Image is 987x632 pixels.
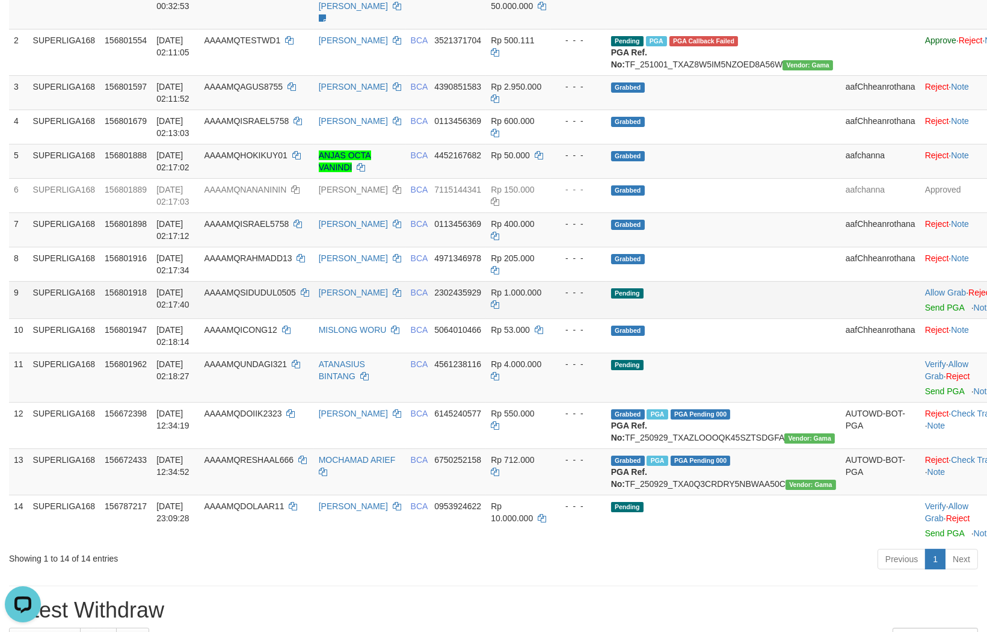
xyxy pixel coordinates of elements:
[411,359,428,369] span: BCA
[556,407,601,420] div: - - -
[9,318,28,353] td: 10
[925,325,949,335] a: Reject
[156,150,189,172] span: [DATE] 02:17:02
[204,501,284,511] span: AAAAMQDOLAAR11
[646,36,667,46] span: Marked by aafseijuro
[606,448,841,495] td: TF_250929_TXA0Q3CRDRY5NBWAA50C
[491,409,534,418] span: Rp 550.000
[204,36,280,45] span: AAAAMQTESTWD1
[491,501,533,523] span: Rp 10.000.000
[434,185,481,194] span: Copy 7115144341 to clipboard
[434,219,481,229] span: Copy 0113456369 to clipboard
[951,150,969,160] a: Note
[491,359,541,369] span: Rp 4.000.000
[411,325,428,335] span: BCA
[925,150,949,160] a: Reject
[925,386,964,396] a: Send PGA
[319,359,365,381] a: ATANASIUS BINTANG
[105,116,147,126] span: 156801679
[951,82,969,91] a: Note
[784,433,835,444] span: Vendor URL: https://trx31.1velocity.biz
[411,288,428,297] span: BCA
[204,288,296,297] span: AAAAMQSIDUDUL0505
[411,409,428,418] span: BCA
[611,220,645,230] span: Grabbed
[9,178,28,212] td: 6
[841,402,920,448] td: AUTOWD-BOT-PGA
[556,115,601,127] div: - - -
[105,150,147,160] span: 156801888
[671,456,731,466] span: PGA Pending
[9,353,28,402] td: 11
[611,48,647,69] b: PGA Ref. No:
[105,185,147,194] span: 156801889
[204,82,283,91] span: AAAAMQAGUS8755
[411,116,428,126] span: BCA
[783,60,833,70] span: Vendor URL: https://trx31.1velocity.biz
[5,5,41,41] button: Open LiveChat chat widget
[669,36,738,46] span: PGA Error
[28,495,100,544] td: SUPERLIGA168
[611,409,645,420] span: Grabbed
[556,149,601,161] div: - - -
[611,456,645,466] span: Grabbed
[9,144,28,178] td: 5
[946,513,970,523] a: Reject
[434,501,481,511] span: Copy 0953924622 to clipboard
[434,36,481,45] span: Copy 3521371704 to clipboard
[28,29,100,75] td: SUPERLIGA168
[491,82,541,91] span: Rp 2.950.000
[319,501,388,511] a: [PERSON_NAME]
[925,455,949,465] a: Reject
[411,36,428,45] span: BCA
[925,409,949,418] a: Reject
[434,325,481,335] span: Copy 5064010466 to clipboard
[105,36,147,45] span: 156801554
[156,501,189,523] span: [DATE] 23:09:28
[9,402,28,448] td: 12
[925,359,946,369] a: Verify
[319,253,388,263] a: [PERSON_NAME]
[841,318,920,353] td: aafChheanrothana
[951,253,969,263] a: Note
[647,456,668,466] span: Marked by aafsoycanthlai
[491,36,534,45] span: Rp 500.111
[204,325,277,335] span: AAAAMQICONG12
[841,75,920,110] td: aafChheanrothana
[556,500,601,512] div: - - -
[411,501,428,511] span: BCA
[925,359,968,381] a: Allow Grab
[28,247,100,281] td: SUPERLIGA168
[951,116,969,126] a: Note
[925,288,968,297] span: ·
[925,528,964,538] a: Send PGA
[9,495,28,544] td: 14
[411,82,428,91] span: BCA
[925,359,968,381] span: ·
[411,253,428,263] span: BCA
[925,549,945,569] a: 1
[925,288,966,297] a: Allow Grab
[9,75,28,110] td: 3
[204,253,292,263] span: AAAAMQRAHMADD13
[611,421,647,442] b: PGA Ref. No:
[156,253,189,275] span: [DATE] 02:17:34
[925,501,968,523] a: Allow Grab
[556,287,601,299] div: - - -
[204,219,289,229] span: AAAAMQISRAEL5758
[105,409,147,418] span: 156672398
[105,501,147,511] span: 156787217
[611,502,644,512] span: Pending
[556,34,601,46] div: - - -
[156,219,189,241] span: [DATE] 02:17:12
[491,150,530,160] span: Rp 50.000
[28,110,100,144] td: SUPERLIGA168
[9,598,978,622] h1: Latest Withdraw
[411,185,428,194] span: BCA
[434,116,481,126] span: Copy 0113456369 to clipboard
[204,359,287,369] span: AAAAMQUNDAGI321
[606,29,841,75] td: TF_251001_TXAZ8W5IM5NZOED8A56W
[925,303,964,312] a: Send PGA
[925,82,949,91] a: Reject
[105,288,147,297] span: 156801918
